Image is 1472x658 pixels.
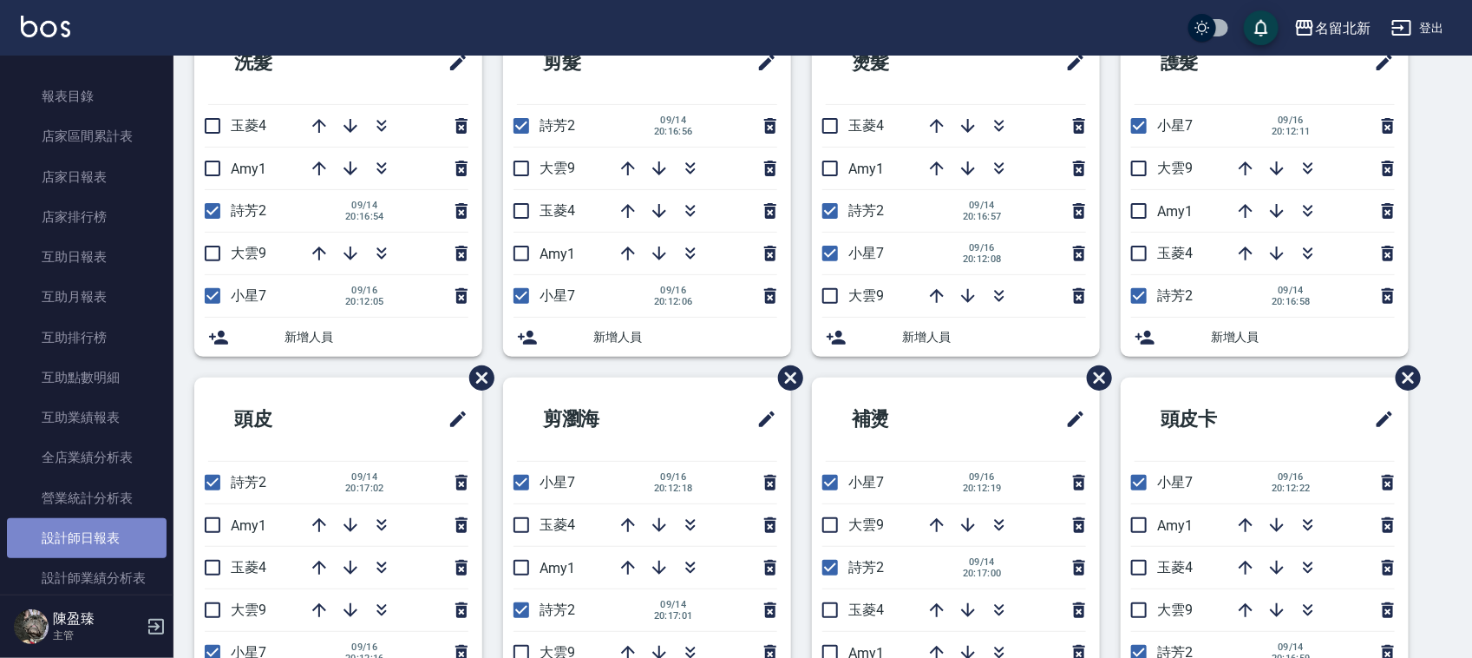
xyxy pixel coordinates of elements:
div: 新增人員 [503,318,791,357]
span: 新增人員 [902,328,1086,346]
span: Amy1 [540,560,575,576]
span: 20:12:08 [963,253,1002,265]
h2: 護髮 [1135,31,1294,94]
span: 大雲9 [848,287,884,304]
span: 修改班表的標題 [1055,42,1086,83]
span: 玉菱4 [1157,245,1193,261]
span: 09/14 [1272,285,1311,296]
span: 修改班表的標題 [746,398,777,440]
span: 09/16 [1272,115,1311,126]
span: 大雲9 [540,160,575,176]
span: 20:17:02 [345,483,384,494]
span: 詩芳2 [848,559,884,576]
a: 互助排行榜 [7,318,167,358]
span: 玉菱4 [848,602,884,618]
span: 20:16:54 [345,211,384,222]
span: 小星7 [1157,474,1193,490]
span: 20:17:01 [654,610,693,622]
span: 小星7 [1157,117,1193,134]
span: 09/14 [654,599,693,610]
div: 新增人員 [194,318,482,357]
span: 09/16 [654,471,693,483]
a: 互助日報表 [7,237,167,277]
span: 20:12:18 [654,483,693,494]
span: 玉菱4 [540,517,575,533]
h2: 補燙 [826,388,985,451]
span: Amy1 [231,517,266,534]
span: 玉菱4 [231,117,266,134]
a: 設計師日報表 [7,518,167,558]
span: 詩芳2 [540,602,575,618]
button: 名留北新 [1287,10,1377,46]
a: 互助月報表 [7,277,167,317]
span: 修改班表的標題 [1055,398,1086,440]
a: 全店業績分析表 [7,438,167,477]
span: 09/16 [345,642,384,653]
span: 20:17:00 [963,568,1002,579]
div: 新增人員 [1121,318,1409,357]
span: 20:16:57 [963,211,1002,222]
span: 09/16 [1272,471,1311,483]
span: 大雲9 [231,602,266,618]
span: 20:12:06 [654,296,693,307]
span: Amy1 [1157,203,1193,220]
img: Logo [21,16,70,37]
h2: 洗髮 [208,31,368,94]
span: 新增人員 [593,328,777,346]
a: 店家區間累計表 [7,116,167,156]
h2: 剪髮 [517,31,677,94]
span: 修改班表的標題 [746,42,777,83]
img: Person [14,609,49,644]
span: 09/14 [1272,642,1311,653]
span: 小星7 [231,287,266,304]
span: 09/14 [654,115,693,126]
span: 09/14 [963,556,1002,568]
span: 修改班表的標題 [1364,398,1395,440]
span: Amy1 [231,161,266,177]
span: 詩芳2 [848,202,884,219]
span: 大雲9 [848,517,884,533]
a: 設計師業績分析表 [7,558,167,598]
span: 大雲9 [231,245,266,261]
h2: 頭皮 [208,388,368,451]
span: Amy1 [540,246,575,262]
span: 09/16 [345,285,384,296]
span: 玉菱4 [848,117,884,134]
h2: 燙髮 [826,31,985,94]
span: 玉菱4 [540,202,575,219]
span: 詩芳2 [231,202,266,219]
span: 09/16 [963,242,1002,253]
span: 20:16:58 [1272,296,1311,307]
span: 小星7 [540,474,575,490]
span: 詩芳2 [540,117,575,134]
span: 修改班表的標題 [437,398,468,440]
span: 09/14 [345,471,384,483]
span: Amy1 [848,161,884,177]
span: 新增人員 [1211,328,1395,346]
span: 詩芳2 [1157,287,1193,304]
span: 20:12:22 [1272,483,1311,494]
span: 玉菱4 [1157,559,1193,576]
span: 刪除班表 [456,352,497,404]
h5: 陳盈臻 [53,610,141,628]
span: 小星7 [848,474,884,490]
div: 名留北新 [1315,17,1371,39]
span: 刪除班表 [765,352,806,404]
span: 09/14 [345,200,384,211]
span: Amy1 [1157,517,1193,534]
span: 修改班表的標題 [437,42,468,83]
span: 20:12:19 [963,483,1002,494]
span: 小星7 [540,287,575,304]
a: 店家日報表 [7,157,167,197]
p: 主管 [53,628,141,643]
span: 大雲9 [1157,160,1193,176]
span: 20:16:56 [654,126,693,137]
span: 09/16 [654,285,693,296]
span: 大雲9 [1157,602,1193,618]
span: 20:12:11 [1272,126,1311,137]
span: 09/16 [963,471,1002,483]
span: 修改班表的標題 [1364,42,1395,83]
span: 09/14 [963,200,1002,211]
a: 互助業績報表 [7,398,167,438]
span: 詩芳2 [231,474,266,490]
